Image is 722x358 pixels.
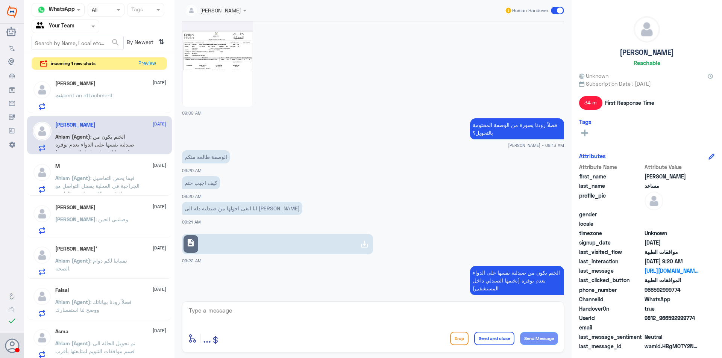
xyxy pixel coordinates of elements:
[33,163,52,182] img: defaultAdmin.png
[645,163,699,171] span: Attribute Value
[36,4,47,15] img: whatsapp.png
[55,299,132,313] span: : فضلاً زودنا ببياناتك ووضح لنا استفسارك
[153,327,166,334] span: [DATE]
[111,38,120,47] span: search
[55,122,96,128] h5: عبدالرحمن مساعد
[111,36,120,49] button: search
[55,328,68,335] h5: Asma
[645,239,699,246] span: 2024-10-13T06:49:30.474Z
[55,257,90,264] span: Ahlam (Agent)
[182,258,202,263] span: 09:22 AM
[645,305,699,313] span: true
[186,238,195,247] span: description
[645,323,699,331] span: null
[33,328,52,347] img: defaultAdmin.png
[579,295,643,303] span: ChannelId
[470,118,564,139] p: 21/9/2025, 9:13 AM
[55,216,96,222] span: [PERSON_NAME]
[124,36,155,51] span: By Newest
[55,175,140,205] span: : فيما يخص التفاصيل الجراحية في العملية يفضل التواصل مع منسق الطبيب والاستفسار من الطبيب شخصيًا.
[579,305,643,313] span: HandoverOn
[579,210,643,218] span: gender
[450,332,469,345] button: Drop
[182,15,253,107] img: 1306050691301608.jpg
[7,6,17,18] img: Widebot Logo
[645,295,699,303] span: 2
[153,286,166,293] span: [DATE]
[579,192,643,209] span: profile_pic
[645,257,699,265] span: 2025-09-21T06:20:58.9325712Z
[33,122,52,140] img: defaultAdmin.png
[634,59,660,66] h6: Reachable
[579,323,643,331] span: email
[153,245,166,251] span: [DATE]
[158,36,164,48] i: ⇅
[470,266,564,295] p: 21/9/2025, 9:25 AM
[579,118,592,125] h6: Tags
[579,314,643,322] span: UserId
[55,80,96,87] h5: بنت سعد
[579,220,643,228] span: locale
[33,80,52,99] img: defaultAdmin.png
[153,121,166,127] span: [DATE]
[579,72,608,80] span: Unknown
[645,314,699,322] span: 9812_966592999774
[645,220,699,228] span: null
[55,246,97,252] h5: Abdullah Alnami’
[520,332,558,345] button: Send Message
[182,234,373,254] a: description
[55,204,96,211] h5: Ahmed
[579,257,643,265] span: last_interaction
[579,96,602,110] span: 34 m
[55,299,90,305] span: Ahlam (Agent)
[153,79,166,86] span: [DATE]
[645,286,699,294] span: 966592999774
[645,229,699,237] span: Unknown
[579,248,643,256] span: last_visited_flow
[182,150,230,163] p: 21/9/2025, 9:20 AM
[579,342,643,350] span: last_message_id
[620,48,674,57] h5: [PERSON_NAME]
[645,276,699,284] span: الموافقات الطبية
[55,133,90,140] span: Ahlam (Agent)
[474,332,514,345] button: Send and close
[182,168,202,173] span: 09:20 AM
[508,142,564,148] span: [PERSON_NAME] - 09:13 AM
[634,17,660,42] img: defaultAdmin.png
[5,338,19,353] button: Avatar
[153,203,166,210] span: [DATE]
[64,92,113,98] span: sent an attachment
[605,99,654,107] span: First Response Time
[36,21,47,32] img: yourTeam.svg
[645,172,699,180] span: عبدالرحمن
[32,36,123,50] input: Search by Name, Local etc…
[96,216,128,222] span: : وصلتني الحين
[203,331,211,345] span: ...
[51,60,96,67] span: incoming 1 new chats
[512,7,548,14] span: Human Handover
[55,340,90,346] span: Ahlam (Agent)
[33,246,52,264] img: defaultAdmin.png
[130,5,143,15] div: Tags
[8,316,17,325] i: check
[579,153,606,159] h6: Attributes
[182,194,202,199] span: 09:20 AM
[203,330,211,347] button: ...
[55,257,127,272] span: : تمنياتنا لكم دوام الصحة.
[579,229,643,237] span: timezone
[645,210,699,218] span: null
[645,342,699,350] span: wamid.HBgMOTY2NTkyOTk5Nzc0FQIAEhgUM0ExREFEMTk5N0JBNENDNzFGRTQA
[579,163,643,171] span: Attribute Name
[55,287,69,293] h5: Faisal
[645,333,699,341] span: 0
[645,192,663,210] img: defaultAdmin.png
[55,133,134,156] span: : الختم يكون من صيدلية نفسها على الدواء بعدم توفره (يختمها الصيدلي داخل المستشفى)
[55,175,90,181] span: Ahlam (Agent)
[579,286,643,294] span: phone_number
[579,80,714,88] span: Subscription Date : [DATE]
[579,276,643,284] span: last_clicked_button
[182,202,302,215] p: 21/9/2025, 9:21 AM
[579,333,643,341] span: last_message_sentiment
[55,92,64,98] span: بنت
[645,248,699,256] span: موافقات الطبية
